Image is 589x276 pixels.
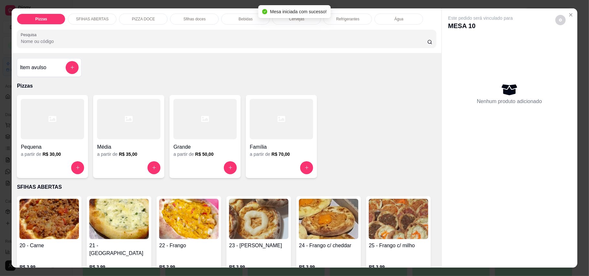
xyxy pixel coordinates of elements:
[159,264,219,270] p: R$ 2,99
[20,64,46,71] h4: Item avulso
[21,143,84,151] h4: Pequena
[195,151,213,157] h6: R$ 50,00
[448,21,513,30] p: MESA 10
[19,264,79,270] p: R$ 3,99
[369,199,428,239] img: product-image
[21,151,84,157] div: a partir de
[35,16,47,22] p: Pizzas
[89,199,149,239] img: product-image
[336,16,359,22] p: Refrigerantes
[369,242,428,249] h4: 25 - Frango c/ milho
[271,151,290,157] h6: R$ 70,00
[159,242,219,249] h4: 22 - Frango
[173,151,237,157] div: a partir de
[42,151,61,157] h6: R$ 30,00
[119,151,137,157] h6: R$ 35,00
[89,242,149,257] h4: 21 - [GEOGRAPHIC_DATA]
[173,143,237,151] h4: Grande
[262,9,267,14] span: check-circle
[289,16,304,22] p: Cervejas
[66,61,79,74] button: add-separate-item
[89,264,149,270] p: R$ 3,99
[229,199,289,239] img: product-image
[19,242,79,249] h4: 20 - Carne
[97,151,160,157] div: a partir de
[250,143,313,151] h4: Família
[229,264,289,270] p: R$ 3,99
[159,199,219,239] img: product-image
[17,183,436,191] p: SFIHAS ABERTAS
[239,16,253,22] p: Bebidas
[270,9,327,14] span: Mesa iniciada com sucesso!
[229,242,289,249] h4: 23 - [PERSON_NAME]
[250,151,313,157] div: a partir de
[224,161,237,174] button: increase-product-quantity
[477,98,542,105] p: Nenhum produto adicionado
[448,15,513,21] p: Este pedido será vinculado para
[369,264,428,270] p: R$ 3,99
[71,161,84,174] button: increase-product-quantity
[300,161,313,174] button: increase-product-quantity
[17,82,436,90] p: Pizzas
[566,10,576,20] button: Close
[147,161,160,174] button: increase-product-quantity
[19,199,79,239] img: product-image
[21,32,39,37] label: Pesquisa
[299,264,358,270] p: R$ 3,99
[299,242,358,249] h4: 24 - Frango c/ cheddar
[555,15,566,25] button: decrease-product-quantity
[21,38,427,45] input: Pesquisa
[97,143,160,151] h4: Média
[299,199,358,239] img: product-image
[183,16,206,22] p: Sfihas doces
[132,16,155,22] p: PIZZA DOCE
[76,16,109,22] p: SFIHAS ABERTAS
[394,16,403,22] p: Água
